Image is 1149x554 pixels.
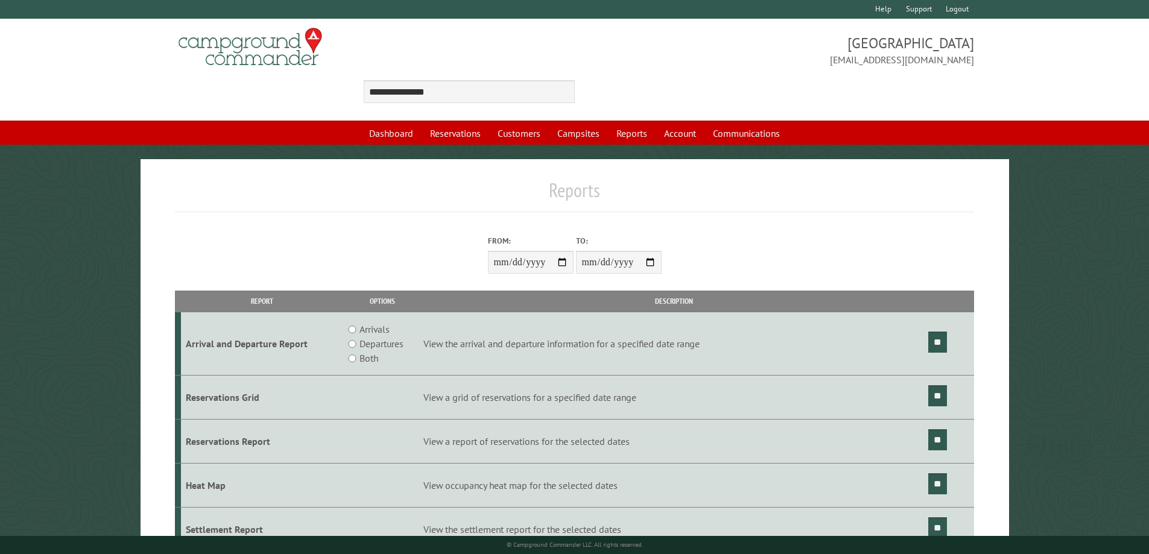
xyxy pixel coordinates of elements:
[422,291,926,312] th: Description
[175,24,326,71] img: Campground Commander
[657,122,703,145] a: Account
[181,291,343,312] th: Report
[575,33,975,67] span: [GEOGRAPHIC_DATA] [EMAIL_ADDRESS][DOMAIN_NAME]
[181,463,343,507] td: Heat Map
[181,376,343,420] td: Reservations Grid
[181,420,343,464] td: Reservations Report
[576,235,662,247] label: To:
[359,322,390,336] label: Arrivals
[422,312,926,376] td: View the arrival and departure information for a specified date range
[362,122,420,145] a: Dashboard
[359,336,404,351] label: Departures
[181,507,343,551] td: Settlement Report
[181,312,343,376] td: Arrival and Departure Report
[550,122,607,145] a: Campsites
[488,235,574,247] label: From:
[490,122,548,145] a: Customers
[422,376,926,420] td: View a grid of reservations for a specified date range
[359,351,378,365] label: Both
[706,122,787,145] a: Communications
[422,420,926,464] td: View a report of reservations for the selected dates
[609,122,654,145] a: Reports
[422,463,926,507] td: View occupancy heat map for the selected dates
[507,541,643,549] small: © Campground Commander LLC. All rights reserved.
[422,507,926,551] td: View the settlement report for the selected dates
[423,122,488,145] a: Reservations
[175,178,975,212] h1: Reports
[343,291,421,312] th: Options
